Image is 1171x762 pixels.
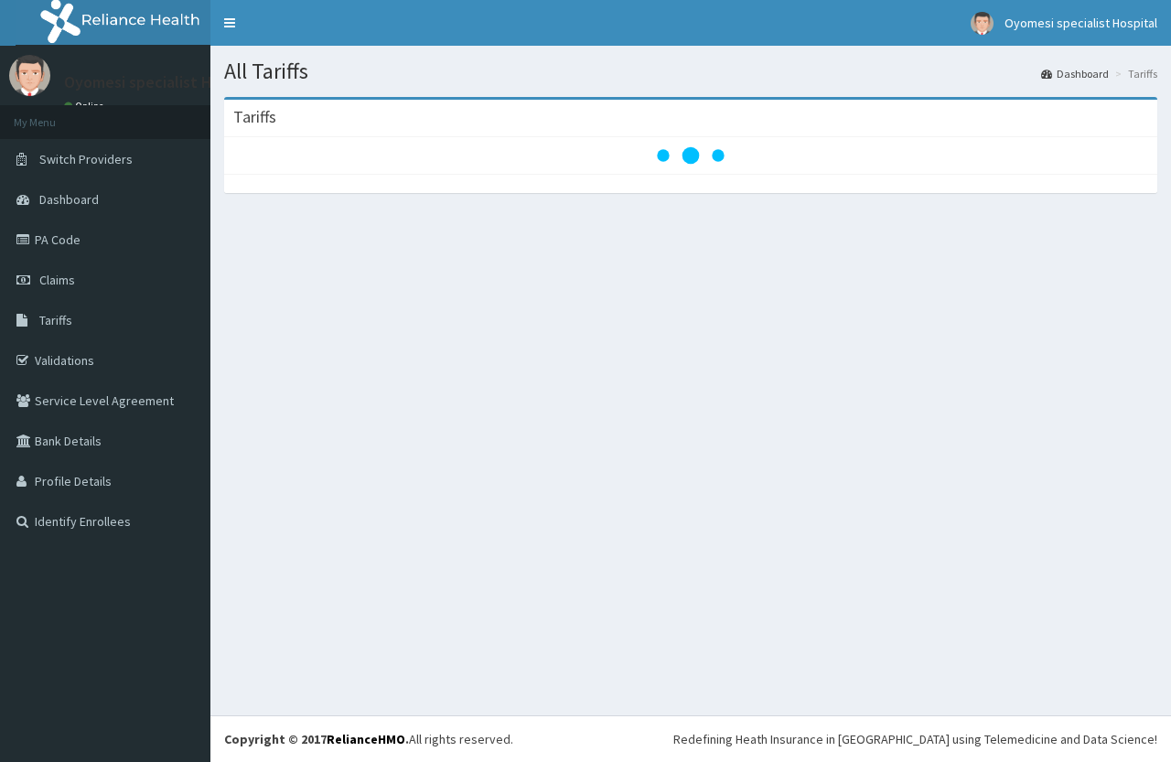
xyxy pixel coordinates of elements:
svg: audio-loading [654,119,727,192]
div: Redefining Heath Insurance in [GEOGRAPHIC_DATA] using Telemedicine and Data Science! [673,730,1157,748]
strong: Copyright © 2017 . [224,731,409,747]
h3: Tariffs [233,109,276,125]
a: RelianceHMO [327,731,405,747]
span: Switch Providers [39,151,133,167]
span: Oyomesi specialist Hospital [1004,15,1157,31]
li: Tariffs [1111,66,1157,81]
span: Dashboard [39,191,99,208]
img: User Image [971,12,994,35]
h1: All Tariffs [224,59,1157,83]
footer: All rights reserved. [210,715,1171,762]
img: User Image [9,55,50,96]
span: Claims [39,272,75,288]
span: Tariffs [39,312,72,328]
a: Dashboard [1041,66,1109,81]
p: Oyomesi specialist Hospital [64,74,262,91]
a: Online [64,100,108,113]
